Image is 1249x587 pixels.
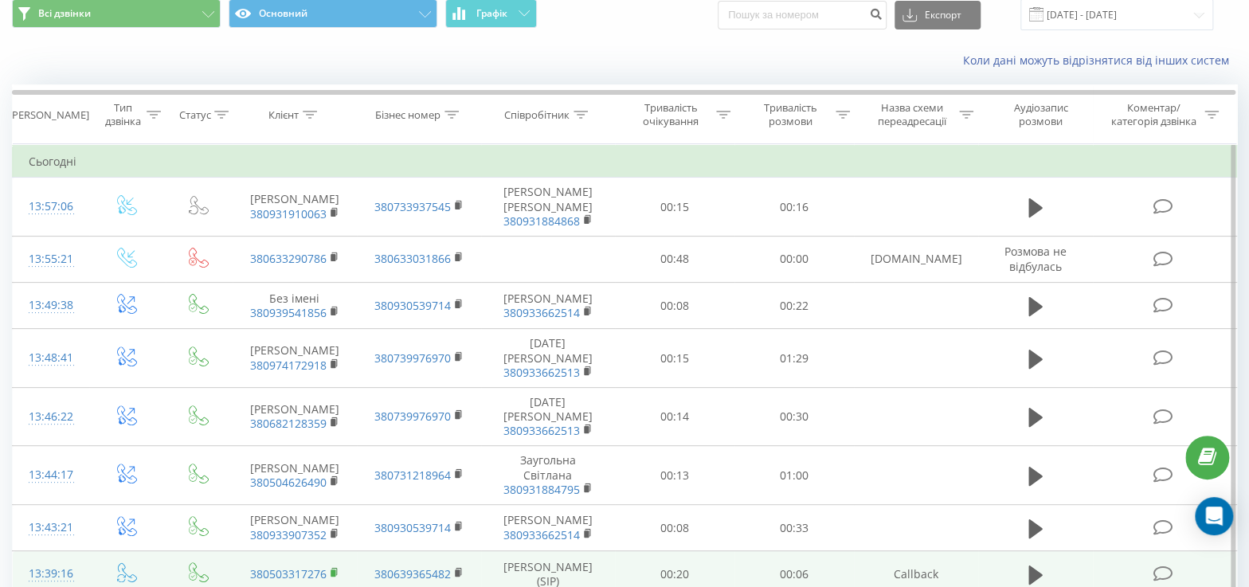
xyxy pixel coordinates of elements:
[503,305,580,320] a: 380933662514
[38,7,91,20] span: Всі дзвінки
[103,101,143,128] div: Тип дзвінка
[374,566,451,581] a: 380639365482
[250,527,327,542] a: 380933907352
[734,505,854,551] td: 00:33
[250,206,327,221] a: 380931910063
[250,305,327,320] a: 380939541856
[29,342,73,374] div: 13:48:41
[250,416,327,431] a: 380682128359
[615,505,734,551] td: 00:08
[615,178,734,237] td: 00:15
[1195,497,1233,535] div: Open Intercom Messenger
[503,213,580,229] a: 380931884868
[29,460,73,491] div: 13:44:17
[504,108,570,122] div: Співробітник
[734,446,854,505] td: 01:00
[29,512,73,543] div: 13:43:21
[615,329,734,388] td: 00:15
[993,101,1089,128] div: Аудіозапис розмови
[629,101,712,128] div: Тривалість очікування
[734,178,854,237] td: 00:16
[374,298,451,313] a: 380930539714
[178,108,210,122] div: Статус
[233,505,357,551] td: [PERSON_NAME]
[374,251,451,266] a: 380633031866
[13,146,1237,178] td: Сьогодні
[615,283,734,329] td: 00:08
[615,236,734,282] td: 00:48
[615,387,734,446] td: 00:14
[895,1,981,29] button: Експорт
[481,446,615,505] td: Заугольна Світлана
[503,423,580,438] a: 380933662513
[615,446,734,505] td: 00:13
[1107,101,1200,128] div: Коментар/категорія дзвінка
[481,505,615,551] td: [PERSON_NAME]
[734,329,854,388] td: 01:29
[734,236,854,282] td: 00:00
[233,283,357,329] td: Без імені
[29,244,73,275] div: 13:55:21
[233,387,357,446] td: [PERSON_NAME]
[233,178,357,237] td: [PERSON_NAME]
[268,108,299,122] div: Клієнт
[9,108,89,122] div: [PERSON_NAME]
[749,101,832,128] div: Тривалість розмови
[854,236,978,282] td: [DOMAIN_NAME]
[481,329,615,388] td: [DATE][PERSON_NAME]
[250,475,327,490] a: 380504626490
[233,329,357,388] td: [PERSON_NAME]
[481,178,615,237] td: [PERSON_NAME] [PERSON_NAME]
[29,290,73,321] div: 13:49:38
[476,8,507,19] span: Графік
[481,283,615,329] td: [PERSON_NAME]
[374,468,451,483] a: 380731218964
[29,191,73,222] div: 13:57:06
[374,409,451,424] a: 380739976970
[374,199,451,214] a: 380733937545
[503,365,580,380] a: 380933662513
[250,566,327,581] a: 380503317276
[1004,244,1067,273] span: Розмова не відбулась
[375,108,440,122] div: Бізнес номер
[250,358,327,373] a: 380974172918
[233,446,357,505] td: [PERSON_NAME]
[870,101,955,128] div: Назва схеми переадресації
[718,1,887,29] input: Пошук за номером
[734,283,854,329] td: 00:22
[963,53,1237,68] a: Коли дані можуть відрізнятися вiд інших систем
[250,251,327,266] a: 380633290786
[503,527,580,542] a: 380933662514
[734,387,854,446] td: 00:30
[481,387,615,446] td: [DATE][PERSON_NAME]
[374,520,451,535] a: 380930539714
[503,482,580,497] a: 380931884795
[374,350,451,366] a: 380739976970
[29,401,73,432] div: 13:46:22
